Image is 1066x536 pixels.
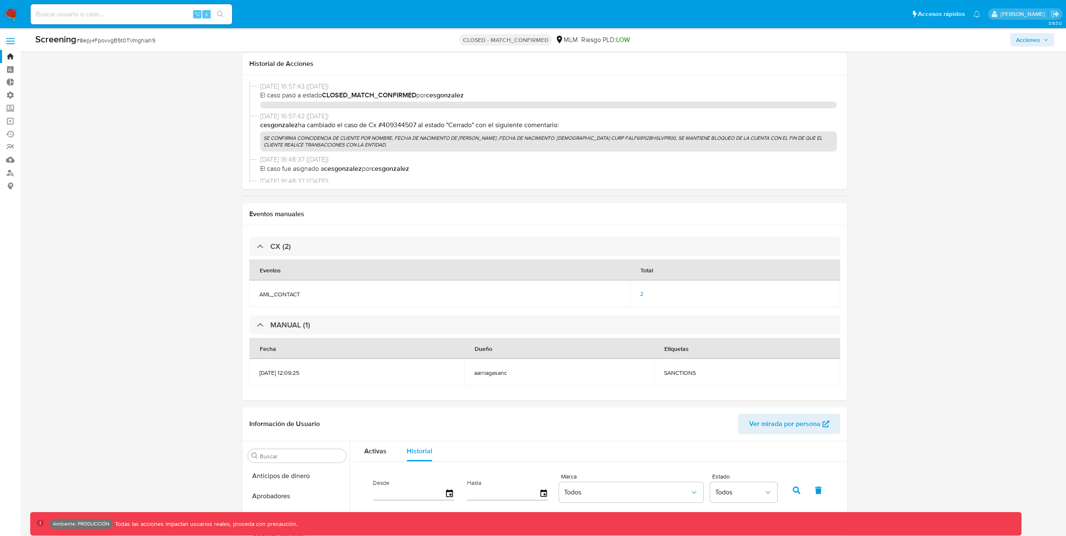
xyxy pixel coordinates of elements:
div: Total [630,260,663,280]
p: Todas las acciones impactan usuarios reales, proceda con precaución. [113,520,298,528]
button: Aprobadores [245,486,350,506]
span: ⌥ [194,10,200,18]
p: leidy.martinez@mercadolibre.com.co [1001,10,1048,18]
span: # 8epj4FpovvgB5t0TVmghlah9 [76,36,155,44]
a: Salir [1051,10,1060,18]
span: s [205,10,208,18]
span: Riesgo PLD: [581,35,630,44]
h1: Eventos manuales [249,210,840,218]
a: Notificaciones [973,10,980,18]
b: Screening [35,32,76,46]
div: MLM [555,35,578,44]
span: Acciones [1016,33,1040,47]
div: CX (2) [249,237,840,256]
button: Anticipos de dinero [245,466,350,486]
div: Dueño [465,338,502,358]
span: aarriagasanc [474,369,643,377]
span: SANCTIONS [664,369,830,377]
span: LOW [616,35,630,44]
input: Buscar [260,452,343,460]
span: AML_CONTACT [259,290,620,298]
h1: Información de Usuario [249,420,320,428]
button: search-icon [212,8,229,20]
div: Fecha [250,338,286,358]
button: Ver mirada por persona [738,414,840,434]
div: Eventos [250,260,291,280]
p: Ambiente: PRODUCCIÓN [53,522,110,526]
div: Etiquetas [654,338,699,358]
p: CLOSED - MATCH_CONFIRMED [460,34,552,46]
button: Acciones [1010,33,1054,47]
h3: CX (2) [270,242,291,251]
h3: MANUAL (1) [270,320,310,329]
span: Ver mirada por persona [749,414,820,434]
button: Buscar [251,452,258,459]
button: Aprobados [245,506,350,526]
span: Accesos rápidos [918,10,965,18]
span: 2 [640,290,643,298]
input: Buscar usuario o caso... [31,9,232,20]
span: [DATE] 12:09:25 [259,369,454,377]
div: MANUAL (1) [249,315,840,335]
